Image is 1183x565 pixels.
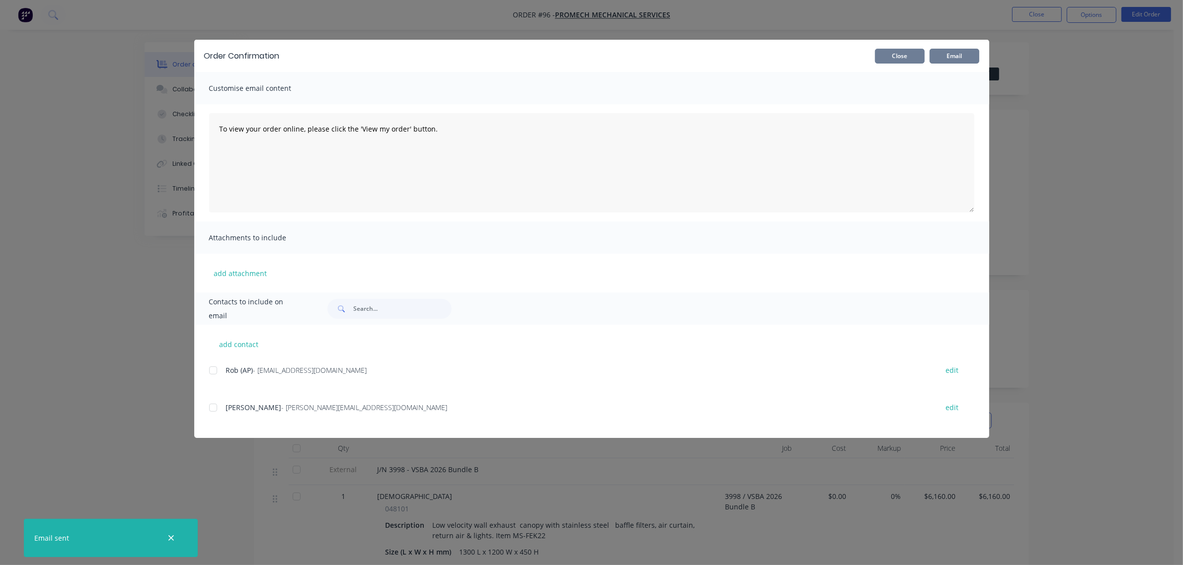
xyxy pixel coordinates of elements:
[875,49,925,64] button: Close
[209,231,318,245] span: Attachments to include
[204,50,280,62] div: Order Confirmation
[940,363,965,377] button: edit
[253,365,367,375] span: - [EMAIL_ADDRESS][DOMAIN_NAME]
[940,401,965,414] button: edit
[209,337,269,352] button: add contact
[209,295,303,323] span: Contacts to include on email
[226,403,282,412] span: [PERSON_NAME]
[930,49,979,64] button: Email
[226,365,253,375] span: Rob (AP)
[353,299,452,319] input: Search...
[209,113,974,212] textarea: To view your order online, please click the 'View my order' button.
[209,266,272,281] button: add attachment
[34,533,69,543] div: Email sent
[282,403,448,412] span: - [PERSON_NAME][EMAIL_ADDRESS][DOMAIN_NAME]
[209,81,318,95] span: Customise email content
